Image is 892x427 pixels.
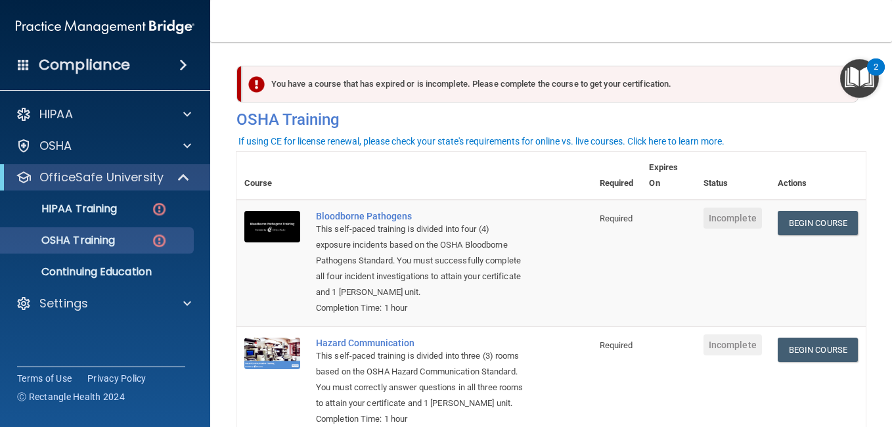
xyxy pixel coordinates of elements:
[316,411,526,427] div: Completion Time: 1 hour
[592,152,642,200] th: Required
[703,334,762,355] span: Incomplete
[778,338,858,362] a: Begin Course
[316,211,526,221] a: Bloodborne Pathogens
[236,110,866,129] h4: OSHA Training
[316,338,526,348] a: Hazard Communication
[703,208,762,229] span: Incomplete
[16,169,190,185] a: OfficeSafe University
[236,152,308,200] th: Course
[39,296,88,311] p: Settings
[151,201,167,217] img: danger-circle.6113f641.png
[39,169,164,185] p: OfficeSafe University
[874,67,878,84] div: 2
[16,296,191,311] a: Settings
[151,233,167,249] img: danger-circle.6113f641.png
[9,202,117,215] p: HIPAA Training
[248,76,265,93] img: exclamation-circle-solid-danger.72ef9ffc.png
[242,66,859,102] div: You have a course that has expired or is incomplete. Please complete the course to get your certi...
[641,152,695,200] th: Expires On
[316,221,526,300] div: This self-paced training is divided into four (4) exposure incidents based on the OSHA Bloodborne...
[236,135,726,148] button: If using CE for license renewal, please check your state's requirements for online vs. live cours...
[600,340,633,350] span: Required
[9,265,188,279] p: Continuing Education
[238,137,725,146] div: If using CE for license renewal, please check your state's requirements for online vs. live cours...
[87,372,146,385] a: Privacy Policy
[316,300,526,316] div: Completion Time: 1 hour
[696,152,770,200] th: Status
[778,211,858,235] a: Begin Course
[770,152,866,200] th: Actions
[16,106,191,122] a: HIPAA
[316,348,526,411] div: This self-paced training is divided into three (3) rooms based on the OSHA Hazard Communication S...
[39,106,73,122] p: HIPAA
[16,138,191,154] a: OSHA
[17,390,125,403] span: Ⓒ Rectangle Health 2024
[600,213,633,223] span: Required
[840,59,879,98] button: Open Resource Center, 2 new notifications
[17,372,72,385] a: Terms of Use
[16,14,194,40] img: PMB logo
[9,234,115,247] p: OSHA Training
[39,138,72,154] p: OSHA
[39,56,130,74] h4: Compliance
